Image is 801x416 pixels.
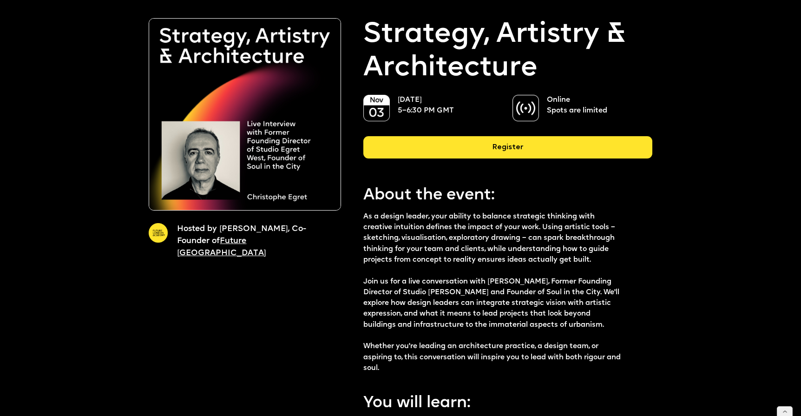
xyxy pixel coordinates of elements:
[363,392,623,415] p: You will learn:
[363,136,652,166] a: Register
[177,223,325,259] p: Hosted by [PERSON_NAME], Co-Founder of
[363,211,623,374] p: As a design leader, your ability to balance strategic thinking with creative intuition defines th...
[363,18,652,86] p: Strategy, Artistry & Architecture
[547,95,652,117] p: Online Spots are limited
[363,136,652,158] div: Register
[398,95,503,117] p: [DATE] 5–6:30 PM GMT
[149,223,168,242] img: A yellow circle with Future London Academy logo
[177,237,266,257] a: Future [GEOGRAPHIC_DATA]
[363,185,623,207] p: About the event:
